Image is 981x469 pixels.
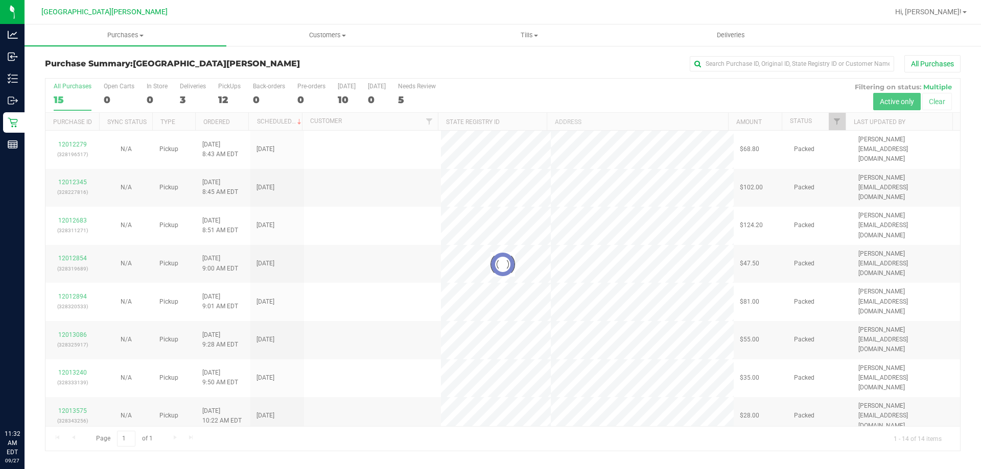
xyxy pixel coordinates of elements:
inline-svg: Inventory [8,73,18,84]
span: [GEOGRAPHIC_DATA][PERSON_NAME] [133,59,300,68]
p: 11:32 AM EDT [5,429,20,457]
span: Hi, [PERSON_NAME]! [895,8,962,16]
inline-svg: Inbound [8,52,18,62]
inline-svg: Analytics [8,30,18,40]
button: All Purchases [904,55,961,72]
h3: Purchase Summary: [45,59,350,68]
span: Tills [429,31,629,40]
iframe: Resource center [10,387,41,418]
span: Purchases [25,31,226,40]
inline-svg: Reports [8,139,18,150]
input: Search Purchase ID, Original ID, State Registry ID or Customer Name... [690,56,894,71]
a: Tills [428,24,630,46]
span: Customers [227,31,428,40]
inline-svg: Outbound [8,95,18,106]
a: Purchases [25,24,226,46]
a: Deliveries [630,24,832,46]
a: Customers [226,24,428,46]
inline-svg: Retail [8,117,18,128]
span: Deliveries [703,31,759,40]
span: [GEOGRAPHIC_DATA][PERSON_NAME] [41,8,168,16]
p: 09/27 [5,457,20,464]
